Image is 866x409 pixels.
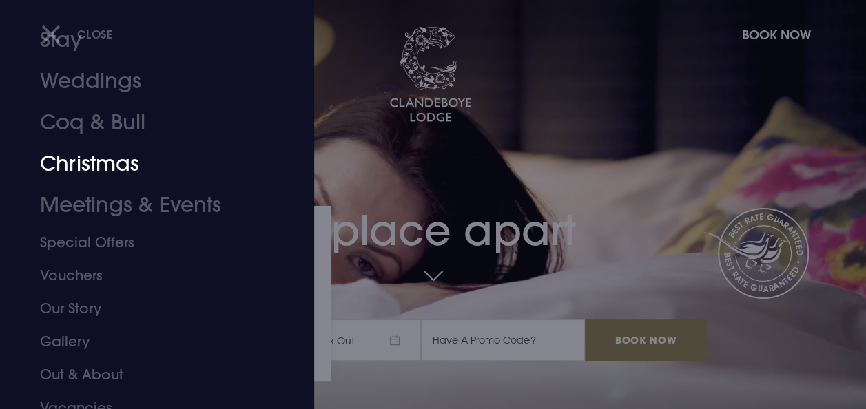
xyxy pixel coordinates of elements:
[77,27,113,41] span: Close
[40,102,256,143] a: Coq & Bull
[40,226,256,259] a: Special Offers
[41,20,113,48] button: Close
[40,358,256,391] a: Out & About
[40,19,256,61] a: Stay
[40,185,256,226] a: Meetings & Events
[40,325,256,358] a: Gallery
[40,143,256,185] a: Christmas
[40,259,256,292] a: Vouchers
[40,61,256,102] a: Weddings
[40,292,256,325] a: Our Story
